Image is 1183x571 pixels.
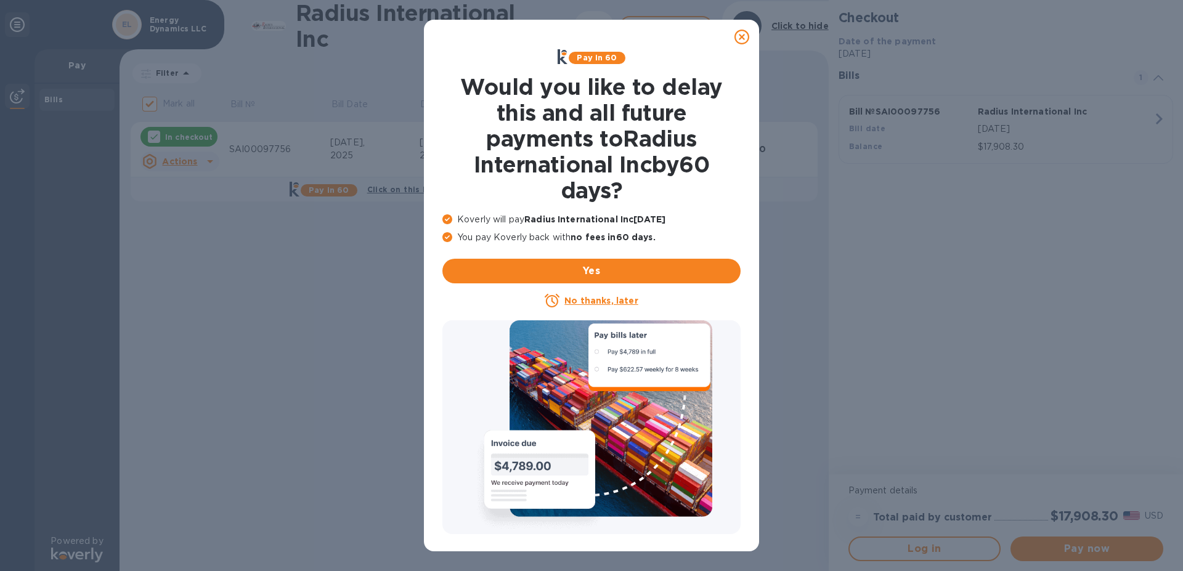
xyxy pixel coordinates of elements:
span: Yes [452,264,731,278]
p: You pay Koverly back with [442,231,741,244]
h1: Would you like to delay this and all future payments to Radius International Inc by 60 days ? [442,74,741,203]
b: no fees in 60 days . [571,232,655,242]
b: Radius International Inc [DATE] [524,214,665,224]
p: Koverly will pay [442,213,741,226]
b: Pay in 60 [577,53,617,62]
u: No thanks, later [564,296,638,306]
button: Yes [442,259,741,283]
